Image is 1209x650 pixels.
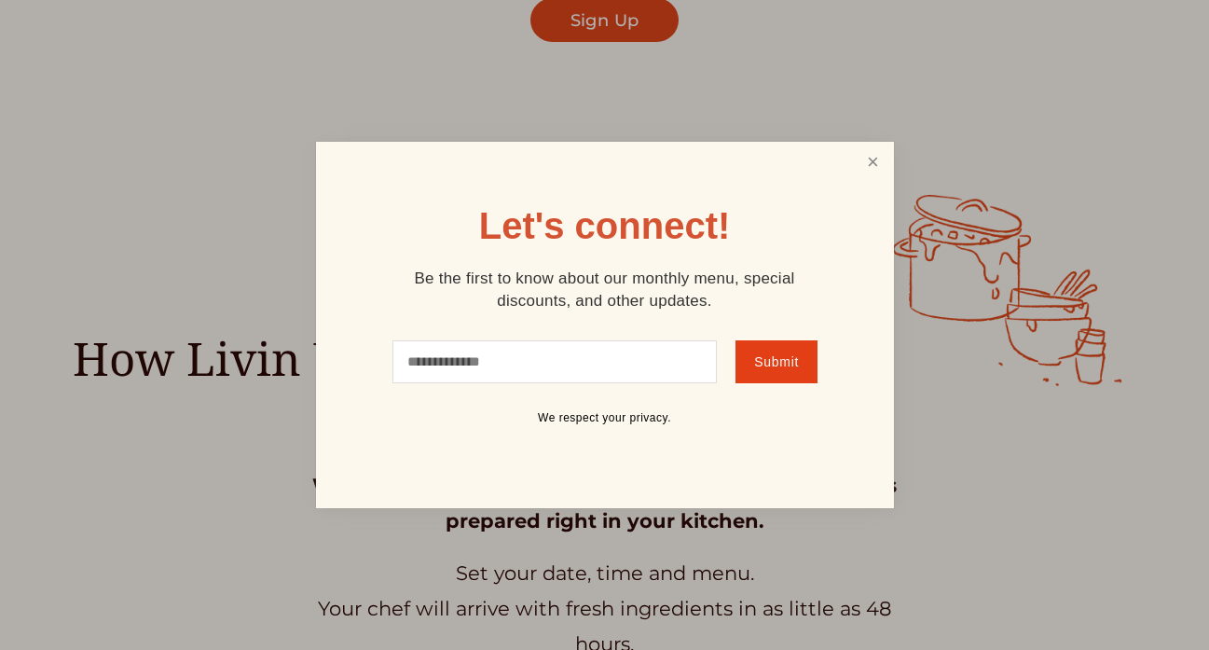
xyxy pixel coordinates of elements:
[735,340,817,383] button: Submit
[754,354,799,369] span: Submit
[381,268,829,312] p: Be the first to know about our monthly menu, special discounts, and other updates.
[855,145,890,179] a: Close
[381,411,829,426] p: We respect your privacy.
[479,207,731,244] h1: Let's connect!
